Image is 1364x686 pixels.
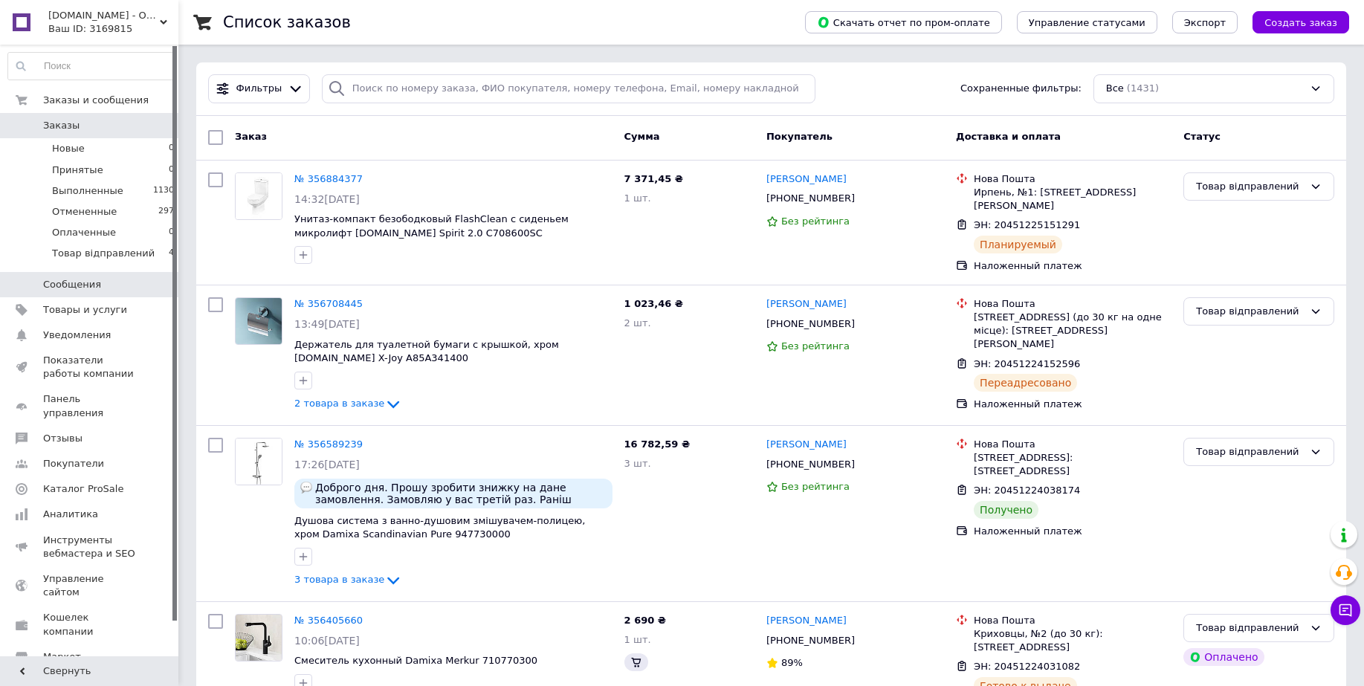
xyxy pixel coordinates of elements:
a: Унитаз-компакт безободковый FlashClean с сиденьем микролифт [DOMAIN_NAME] Spirit 2.0 C708600SC [294,213,569,239]
span: Маркет [43,650,81,664]
div: [PHONE_NUMBER] [763,631,858,650]
a: [PERSON_NAME] [766,172,847,187]
span: Показатели работы компании [43,354,138,381]
span: Каталог ProSale [43,482,123,496]
div: Нова Пошта [974,438,1171,451]
span: 297 [158,205,174,219]
span: Инструменты вебмастера и SEO [43,534,138,560]
button: Скачать отчет по пром-оплате [805,11,1002,33]
img: Фото товару [236,439,282,485]
span: Покупатели [43,457,104,470]
div: Нова Пошта [974,297,1171,311]
span: ЭН: 20451224038174 [974,485,1080,496]
span: 13:49[DATE] [294,318,360,330]
span: Без рейтинга [781,340,850,352]
span: Заказы [43,119,80,132]
div: Наложенный платеж [974,259,1171,273]
span: ЭН: 20451225151291 [974,219,1080,230]
a: 3 товара в заказе [294,574,402,585]
span: Выполненные [52,184,123,198]
a: Создать заказ [1238,16,1349,27]
span: Доброго дня. Прошу зробити знижку на дане замовлення. Замовляю у вас третій раз. Раніш робили зни... [315,482,607,505]
a: Душова система з ванно-душовим змішувачем-полицею, хром Damixa Scandinavian Pure 947730000 [294,515,585,540]
span: 2 товара в заказе [294,398,384,410]
div: [PHONE_NUMBER] [763,314,858,334]
img: Фото товару [236,173,282,219]
span: Товар відправлений [52,247,155,260]
div: Переадресовано [974,374,1077,392]
a: Фото товару [235,172,282,220]
span: 1 шт. [624,634,651,645]
span: Товары и услуги [43,303,127,317]
a: № 356405660 [294,615,363,626]
span: Оплаченные [52,226,116,239]
div: Криховцы, №2 (до 30 кг): [STREET_ADDRESS] [974,627,1171,654]
input: Поиск по номеру заказа, ФИО покупателя, номеру телефона, Email, номеру накладной [322,74,815,103]
span: Без рейтинга [781,481,850,492]
span: Статус [1183,131,1221,142]
span: ЭН: 20451224031082 [974,661,1080,672]
span: Создать заказ [1264,17,1337,28]
a: № 356708445 [294,298,363,309]
a: Фото товару [235,438,282,485]
div: Ирпень, №1: [STREET_ADDRESS][PERSON_NAME] [974,186,1171,213]
span: 4 [169,247,174,260]
button: Экспорт [1172,11,1238,33]
span: Скачать отчет по пром-оплате [817,16,990,29]
span: Все [1106,82,1124,96]
span: 3 товара в заказе [294,574,384,585]
span: Без рейтинга [781,216,850,227]
button: Чат с покупателем [1331,595,1360,625]
a: Фото товару [235,297,282,345]
span: Покупатель [766,131,833,142]
span: 10:06[DATE] [294,635,360,647]
span: Принятые [52,164,103,177]
div: Ваш ID: 3169815 [48,22,178,36]
span: 17:26[DATE] [294,459,360,470]
span: 89% [781,657,803,668]
span: 2 шт. [624,317,651,329]
a: [PERSON_NAME] [766,614,847,628]
div: Товар відправлений [1196,304,1304,320]
span: Отзывы [43,432,83,445]
span: ЭН: 20451224152596 [974,358,1080,369]
span: AM.PM - Официальный интернет-магазин [48,9,160,22]
a: Держатель для туалетной бумаги с крышкой, хром [DOMAIN_NAME] X-Joy A85A341400 [294,339,559,364]
span: Управление сайтом [43,572,138,599]
span: 1 023,46 ₴ [624,298,683,309]
h1: Список заказов [223,13,351,31]
span: Управление статусами [1029,17,1145,28]
div: Получено [974,501,1038,519]
span: Отмененные [52,205,117,219]
input: Поиск [8,53,175,80]
span: Фильтры [236,82,282,96]
div: [PHONE_NUMBER] [763,455,858,474]
span: Панель управления [43,392,138,419]
div: Нова Пошта [974,614,1171,627]
div: [STREET_ADDRESS]: [STREET_ADDRESS] [974,451,1171,478]
img: :speech_balloon: [300,482,312,494]
span: 14:32[DATE] [294,193,360,205]
span: 16 782,59 ₴ [624,439,690,450]
span: Уведомления [43,329,111,342]
span: 0 [169,142,174,155]
a: [PERSON_NAME] [766,297,847,311]
span: Доставка и оплата [956,131,1061,142]
span: Заказ [235,131,267,142]
div: [PHONE_NUMBER] [763,189,858,208]
div: Нова Пошта [974,172,1171,186]
span: Новые [52,142,85,155]
div: Товар відправлений [1196,621,1304,636]
a: № 356589239 [294,439,363,450]
a: 2 товара в заказе [294,398,402,409]
a: [PERSON_NAME] [766,438,847,452]
div: Планируемый [974,236,1062,253]
img: Фото товару [236,615,282,661]
span: 3 шт. [624,458,651,469]
div: Наложенный платеж [974,525,1171,538]
div: Товар відправлений [1196,444,1304,460]
span: Смеситель кухонный Damixa Merkur 710770300 [294,655,537,666]
span: Сумма [624,131,660,142]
